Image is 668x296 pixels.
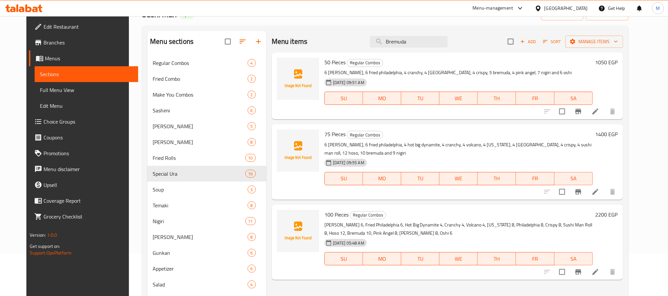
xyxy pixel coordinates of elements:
span: Grocery Checklist [44,213,133,221]
img: 50 Pieces [277,58,319,100]
span: Regular Combos [347,131,383,139]
span: MO [366,174,399,183]
div: Fried Combo [153,75,247,83]
button: TU [401,172,440,185]
span: Select to update [555,104,569,118]
span: MO [366,254,399,264]
div: Special Ura [153,170,245,178]
button: delete [605,264,621,280]
span: Edit Restaurant [44,23,133,31]
span: Promotions [44,149,133,157]
span: 16 [246,171,256,177]
span: Appetizer [153,265,247,273]
div: Make You Combos [153,91,247,99]
span: [PERSON_NAME] [153,138,247,146]
span: Fried Rolls [153,154,245,162]
a: Menus [29,50,138,66]
div: items [248,122,256,130]
h2: Menu items [272,37,308,46]
span: Version: [30,231,46,239]
p: 6 [PERSON_NAME], 6 fried philadelphia, 4 cranchy, 4 [GEOGRAPHIC_DATA], 4 crispy, 5 bremuda, 4 pin... [324,69,593,77]
button: Add [518,37,539,47]
span: Regular Combos [153,59,247,67]
div: [PERSON_NAME]8 [147,134,266,150]
span: Select to update [555,185,569,199]
span: 8 [248,234,256,240]
span: Upsell [44,181,133,189]
h6: 2200 EGP [595,210,618,219]
span: SA [557,174,590,183]
span: MO [366,94,399,103]
div: Menu-management [473,4,513,12]
button: SA [555,92,593,105]
span: Select section [504,35,518,48]
img: 100 Pieces [277,210,319,252]
button: TU [401,92,440,105]
span: 4 [248,60,256,66]
button: FR [516,252,554,265]
button: WE [440,252,478,265]
span: Sashimi [153,106,247,114]
button: WE [440,172,478,185]
div: Oshi Sushi [153,138,247,146]
span: FR [519,254,552,264]
h6: 1400 EGP [595,130,618,139]
a: Sections [35,66,138,82]
span: SU [327,254,360,264]
div: items [248,186,256,193]
span: [PERSON_NAME] [153,122,247,130]
span: 4 [248,281,256,288]
span: WE [442,254,475,264]
span: Manage items [571,38,618,46]
a: Edit Menu [35,98,138,114]
a: Full Menu View [35,82,138,98]
span: TU [404,174,437,183]
button: delete [605,104,621,119]
button: SA [555,252,593,265]
div: items [248,75,256,83]
span: 50 Pieces [324,57,346,67]
button: FR [516,92,554,105]
a: Coverage Report [29,193,138,209]
div: Special Ura16 [147,166,266,182]
span: 100 Pieces [324,210,349,220]
button: TH [478,252,516,265]
span: Add item [518,37,539,47]
button: Sort [541,37,563,47]
a: Edit menu item [592,188,599,196]
span: SU [327,174,360,183]
button: delete [605,184,621,200]
div: items [248,106,256,114]
button: MO [363,172,401,185]
button: SU [324,172,363,185]
span: M [656,5,660,12]
p: [PERSON_NAME] 6, Fried Philadelphia 6, Hot Big Dynamite 4, Cranchy 4, Volcano 4, [US_STATE] 8, Ph... [324,221,593,237]
div: Fried Combo2 [147,71,266,87]
div: items [248,201,256,209]
h6: 1050 EGP [595,58,618,67]
span: Temaki [153,201,247,209]
div: items [248,281,256,288]
a: Grocery Checklist [29,209,138,224]
button: SU [324,92,363,105]
span: import [546,10,578,18]
span: 8 [248,139,256,145]
span: Menus [45,54,133,62]
div: items [248,138,256,146]
div: Gunkan [153,249,247,257]
div: items [245,217,256,225]
span: 6 [248,250,256,256]
div: items [248,233,256,241]
h2: Menu sections [150,37,194,46]
div: items [248,249,256,257]
span: SA [557,94,590,103]
span: Soup [153,186,247,193]
input: search [370,36,448,47]
div: Nigiri11 [147,213,266,229]
div: Hoso Maki [153,233,247,241]
div: items [248,59,256,67]
span: Edit Menu [40,102,133,110]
